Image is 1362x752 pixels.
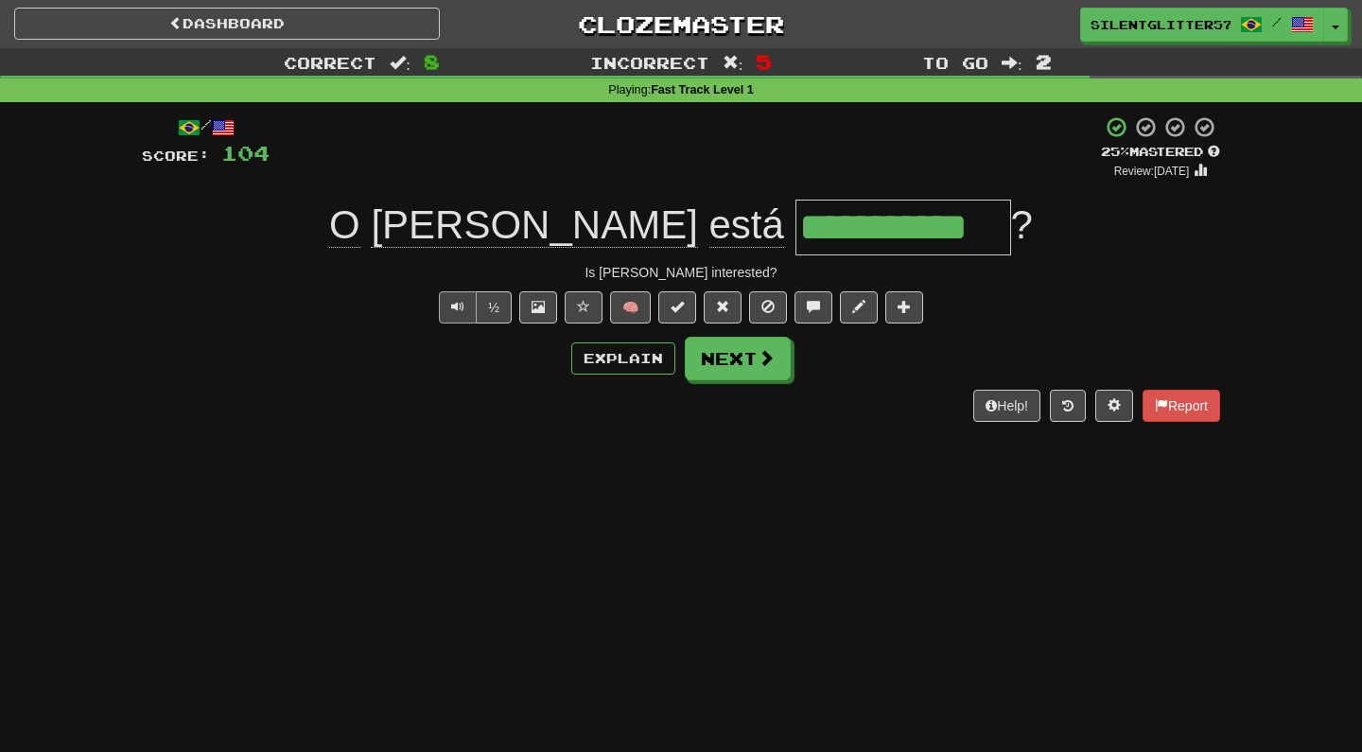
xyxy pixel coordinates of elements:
span: : [390,55,410,71]
span: 2 [1036,50,1052,73]
button: Report [1143,390,1220,422]
button: Set this sentence to 100% Mastered (alt+m) [658,291,696,324]
button: 🧠 [610,291,651,324]
a: SilentGlitter5787 / [1080,8,1324,42]
a: Clozemaster [468,8,894,41]
button: Add to collection (alt+a) [885,291,923,324]
span: To go [922,53,988,72]
span: ? [1011,202,1033,247]
strong: Fast Track Level 1 [651,83,754,96]
button: ½ [476,291,512,324]
button: Show image (alt+x) [519,291,557,324]
div: Text-to-speech controls [435,291,512,324]
span: Incorrect [590,53,709,72]
button: Explain [571,342,675,375]
button: Discuss sentence (alt+u) [794,291,832,324]
button: Round history (alt+y) [1050,390,1086,422]
span: SilentGlitter5787 [1091,16,1231,33]
span: 25 % [1101,144,1129,159]
span: está [709,202,784,248]
span: : [1002,55,1022,71]
small: Review: [DATE] [1114,165,1190,178]
button: Ignore sentence (alt+i) [749,291,787,324]
span: : [723,55,743,71]
span: / [1272,15,1282,28]
div: Is [PERSON_NAME] interested? [142,263,1220,282]
div: Mastered [1101,144,1220,161]
button: Play sentence audio (ctl+space) [439,291,477,324]
span: Score: [142,148,210,164]
span: [PERSON_NAME] [371,202,697,248]
span: Correct [284,53,376,72]
button: Help! [973,390,1040,422]
span: 5 [756,50,772,73]
span: O [329,202,360,248]
button: Reset to 0% Mastered (alt+r) [704,291,742,324]
span: 104 [221,141,270,165]
button: Edit sentence (alt+d) [840,291,878,324]
a: Dashboard [14,8,440,40]
button: Favorite sentence (alt+f) [565,291,602,324]
span: 8 [424,50,440,73]
button: Next [685,337,791,380]
div: / [142,115,270,139]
